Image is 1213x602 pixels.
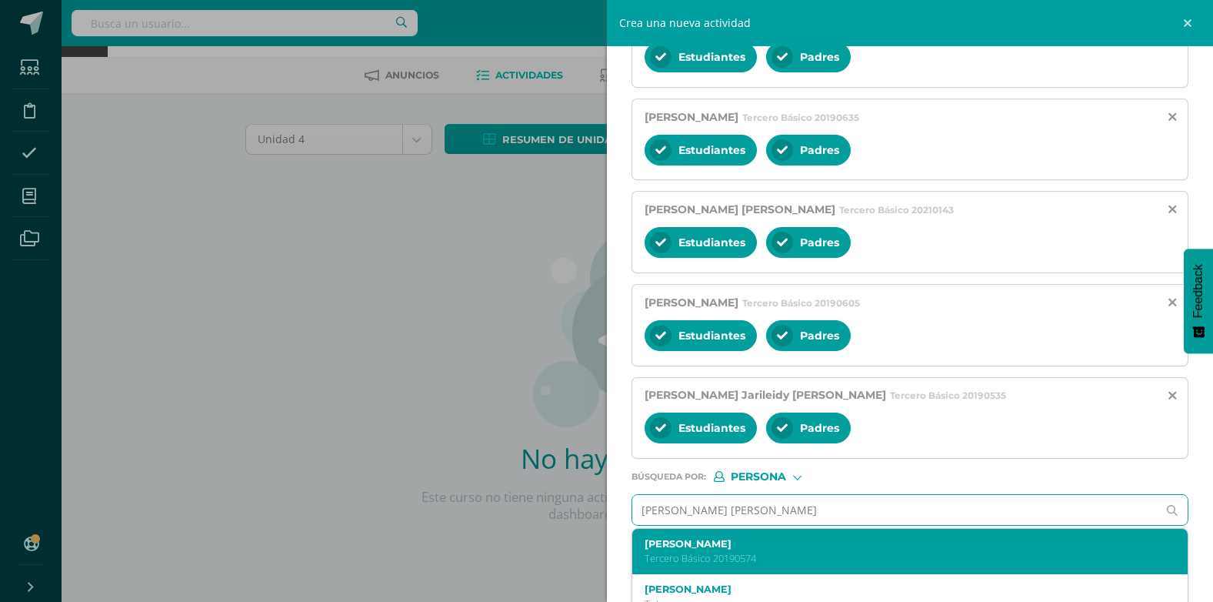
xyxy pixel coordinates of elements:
[800,421,839,435] span: Padres
[678,236,745,249] span: Estudiantes
[678,421,745,435] span: Estudiantes
[731,473,786,481] span: Persona
[800,50,839,64] span: Padres
[742,297,860,309] span: Tercero Básico 20190605
[890,390,1006,401] span: Tercero Básico 20190535
[839,204,954,216] span: Tercero Básico 20210143
[645,538,1152,550] label: [PERSON_NAME]
[1184,249,1213,353] button: Feedback - Mostrar encuesta
[714,471,829,482] div: [object Object]
[645,110,738,124] span: [PERSON_NAME]
[631,473,706,481] span: Búsqueda por :
[645,552,1152,565] p: Tercero Básico 20190574
[645,388,886,402] span: [PERSON_NAME] Jarileidy [PERSON_NAME]
[678,143,745,157] span: Estudiantes
[800,236,839,249] span: Padres
[632,495,1158,525] input: Ej. Mario Galindo
[645,584,1152,595] label: [PERSON_NAME]
[645,296,738,309] span: [PERSON_NAME]
[678,50,745,64] span: Estudiantes
[800,143,839,157] span: Padres
[645,202,835,216] span: [PERSON_NAME] [PERSON_NAME]
[1191,264,1205,318] span: Feedback
[678,329,745,343] span: Estudiantes
[742,112,859,123] span: Tercero Básico 20190635
[800,329,839,343] span: Padres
